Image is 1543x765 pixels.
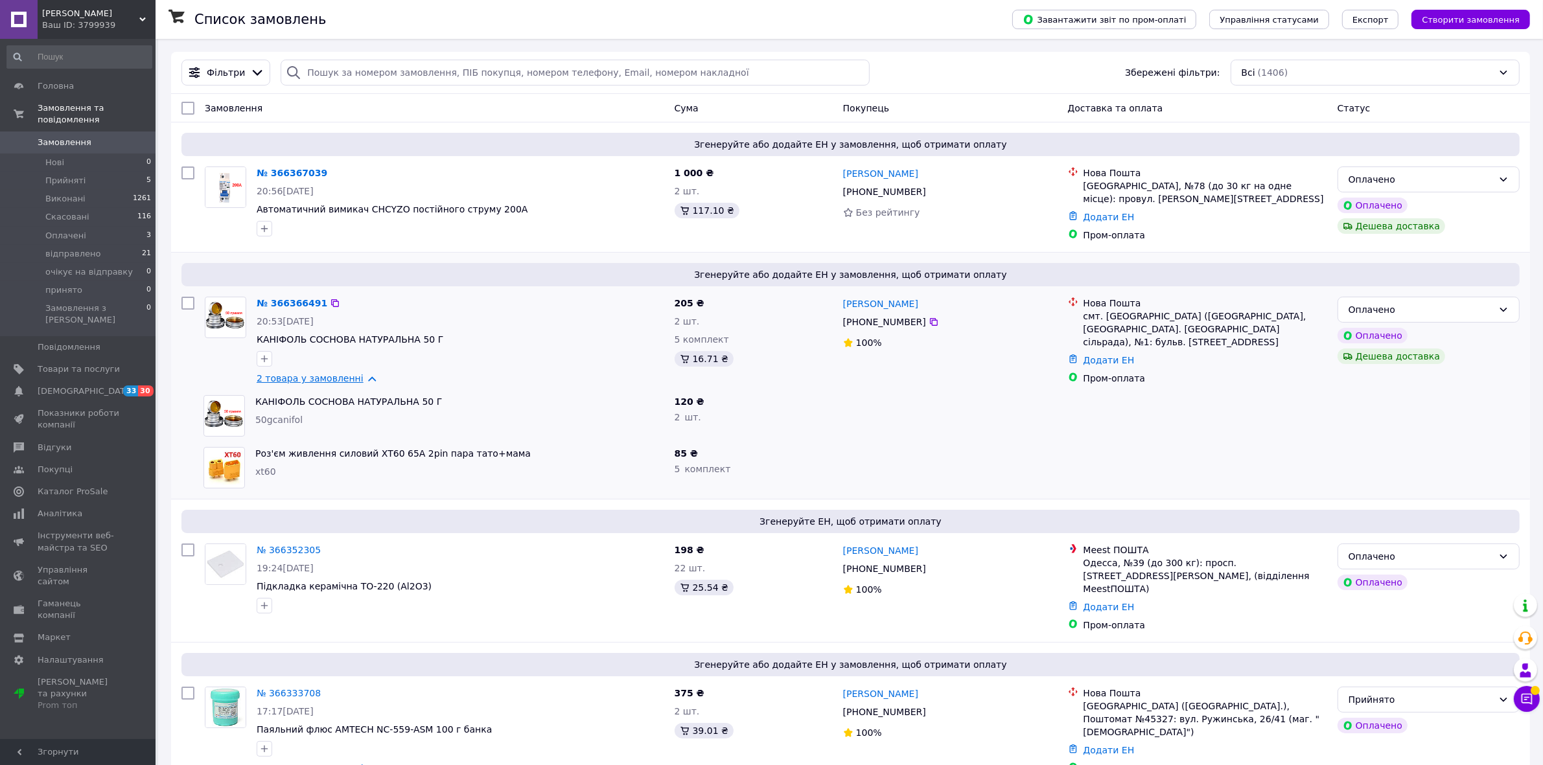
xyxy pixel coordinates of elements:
a: Роз'єм живлення силовий XT60 65А 2pin пара тато+мама [255,448,531,459]
span: 1 000 ₴ [675,168,714,178]
img: Фото товару [204,451,244,484]
span: 22 шт. [675,563,706,573]
span: Товари та послуги [38,363,120,375]
div: Оплачено [1349,549,1493,564]
div: Нова Пошта [1084,166,1327,179]
span: [PERSON_NAME] та рахунки [38,676,120,712]
a: Автоматичний вимикач CHCYZO постійного струму 200A [257,204,528,214]
img: Фото товару [204,398,244,434]
div: 117.10 ₴ [675,203,739,218]
span: Показники роботи компанії [38,407,120,431]
a: [PERSON_NAME] [843,167,918,180]
span: (1406) [1258,67,1288,78]
span: Налаштування [38,654,104,666]
span: 205 ₴ [675,298,704,308]
div: Оплачено [1338,575,1408,590]
input: Пошук за номером замовлення, ПІБ покупця, номером телефону, Email, номером накладної [281,60,870,86]
span: 19:24[DATE] [257,563,314,573]
a: Фото товару [205,687,246,728]
a: Фото товару [205,297,246,338]
div: Пром-оплата [1084,229,1327,242]
span: 33 [123,385,138,396]
a: Додати ЕН [1084,745,1135,755]
span: 0 [146,157,151,168]
span: Всі [1242,66,1255,79]
span: Замовлення [38,137,91,148]
a: Додати ЕН [1084,602,1135,612]
span: Без рейтингу [856,207,920,218]
button: Експорт [1342,10,1399,29]
span: [DEMOGRAPHIC_DATA] [38,385,133,397]
span: Управління сайтом [38,564,120,588]
span: Замовлення з [PERSON_NAME] [45,303,146,326]
span: ФОП Ковальчук Віталій Анатолійович [42,8,139,19]
span: 100% [856,727,882,738]
button: Завантажити звіт по пром-оплаті [1012,10,1196,29]
div: Meest ПОШТА [1084,543,1327,556]
span: 30 [138,385,153,396]
span: 0 [146,303,151,326]
span: Фільтри [207,66,245,79]
span: 5 [146,175,151,187]
div: [GEOGRAPHIC_DATA], №78 (до 30 кг на одне місце): провул. [PERSON_NAME][STREET_ADDRESS] [1084,179,1327,205]
div: Дешева доставка [1338,218,1445,234]
input: Пошук [6,45,152,69]
span: 1261 [133,193,151,205]
span: 198 ₴ [675,545,704,555]
button: Управління статусами [1209,10,1329,29]
div: смт. [GEOGRAPHIC_DATA] ([GEOGRAPHIC_DATA], [GEOGRAPHIC_DATA]. [GEOGRAPHIC_DATA] сільрада), №1: бу... [1084,310,1327,348]
button: Чат з покупцем [1514,686,1540,712]
div: Оплачено [1338,198,1408,213]
span: 50gcanifol [255,415,303,425]
a: № 366366491 [257,298,327,308]
div: 39.01 ₴ [675,723,734,738]
span: 85 ₴ [675,448,698,459]
span: Нові [45,157,64,168]
span: Згенеруйте або додайте ЕН у замовлення, щоб отримати оплату [187,268,1514,281]
button: Створити замовлення [1411,10,1530,29]
img: Фото товару [205,167,246,207]
div: Прийнято [1349,692,1493,707]
span: [PHONE_NUMBER] [843,707,926,717]
div: [GEOGRAPHIC_DATA] ([GEOGRAPHIC_DATA].), Поштомат №45327: вул. Ружинська, 26/41 (маг. "[DEMOGRAPHI... [1084,700,1327,738]
span: 3 [146,230,151,242]
span: 2 шт. [675,316,700,326]
span: 100% [856,337,882,348]
span: Інструменти веб-майстра та SEO [38,530,120,553]
a: Паяльний флюс AMTECH NC-559-ASM 100 г банка [257,724,492,735]
a: КАНІФОЛЬ СОСНОВА НАТУРАЛЬНА 50 Г [257,334,443,345]
a: Створити замовлення [1398,14,1530,24]
span: Cума [675,103,699,113]
span: Гаманець компанії [38,598,120,621]
a: № 366352305 [257,545,321,555]
div: Оплачено [1349,303,1493,317]
span: Відгуки [38,442,71,453]
div: Оплачено [1338,328,1408,343]
span: Каталог ProSale [38,486,108,497]
span: Виконані [45,193,86,205]
span: Прийняті [45,175,86,187]
span: Замовлення та повідомлення [38,102,156,126]
a: [PERSON_NAME] [843,687,918,700]
span: 100% [856,584,882,595]
span: Згенеруйте або додайте ЕН у замовлення, щоб отримати оплату [187,658,1514,671]
a: Фото товару [205,543,246,585]
a: 2 товара у замовленні [257,373,364,383]
span: [PHONE_NUMBER] [843,317,926,327]
span: Підкладка керамічна TO-220 (Al2O3) [257,581,432,591]
span: Повідомлення [38,341,100,353]
span: Головна [38,80,74,92]
span: 0 [146,266,151,278]
a: [PERSON_NAME] [843,544,918,557]
img: Фото товару [205,687,246,727]
span: xt60 [255,466,276,477]
span: Оплачені [45,230,86,242]
span: 0 [146,284,151,296]
div: Prom топ [38,700,120,711]
span: Згенеруйте або додайте ЕН у замовлення, щоб отримати оплату [187,138,1514,151]
h1: Список замовлень [194,12,326,27]
div: Дешева доставка [1338,348,1445,364]
div: 25.54 ₴ [675,580,734,595]
span: Аналітика [38,508,82,520]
